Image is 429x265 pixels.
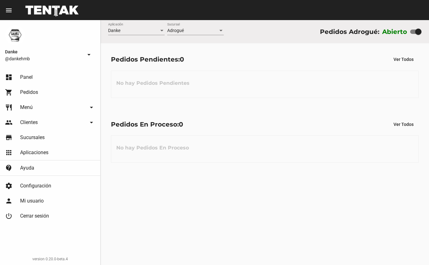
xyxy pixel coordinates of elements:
[5,25,25,45] img: 1d4517d0-56da-456b-81f5-6111ccf01445.png
[20,119,38,126] span: Clientes
[382,27,407,37] label: Abierto
[5,134,13,141] mat-icon: store
[20,104,33,111] span: Menú
[85,51,93,58] mat-icon: arrow_drop_down
[88,104,95,111] mat-icon: arrow_drop_down
[180,56,184,63] span: 0
[5,182,13,190] mat-icon: settings
[5,212,13,220] mat-icon: power_settings_new
[5,104,13,111] mat-icon: restaurant
[111,54,184,64] div: Pedidos Pendientes:
[393,122,414,127] span: Ver Todos
[388,119,419,130] button: Ver Todos
[5,197,13,205] mat-icon: person
[179,121,183,128] span: 0
[111,138,194,157] h3: No hay Pedidos En Proceso
[167,28,184,33] span: Adrogué
[111,74,195,93] h3: No hay Pedidos Pendientes
[5,119,13,126] mat-icon: people
[20,198,44,204] span: Mi usuario
[20,183,51,189] span: Configuración
[20,149,48,156] span: Aplicaciones
[388,54,419,65] button: Ver Todos
[403,240,423,259] iframe: chat widget
[5,56,83,62] span: @dankehmb
[5,256,95,262] div: version 0.20.0-beta.4
[5,7,13,14] mat-icon: menu
[20,74,33,80] span: Panel
[5,48,83,56] span: Danke
[393,57,414,62] span: Ver Todos
[20,89,38,95] span: Pedidos
[88,119,95,126] mat-icon: arrow_drop_down
[20,134,45,141] span: Sucursales
[111,119,183,129] div: Pedidos En Proceso:
[320,27,379,37] div: Pedidos Adrogué:
[5,149,13,156] mat-icon: apps
[5,164,13,172] mat-icon: contact_support
[20,213,49,219] span: Cerrar sesión
[20,165,34,171] span: Ayuda
[108,28,120,33] span: Danke
[5,89,13,96] mat-icon: shopping_cart
[5,73,13,81] mat-icon: dashboard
